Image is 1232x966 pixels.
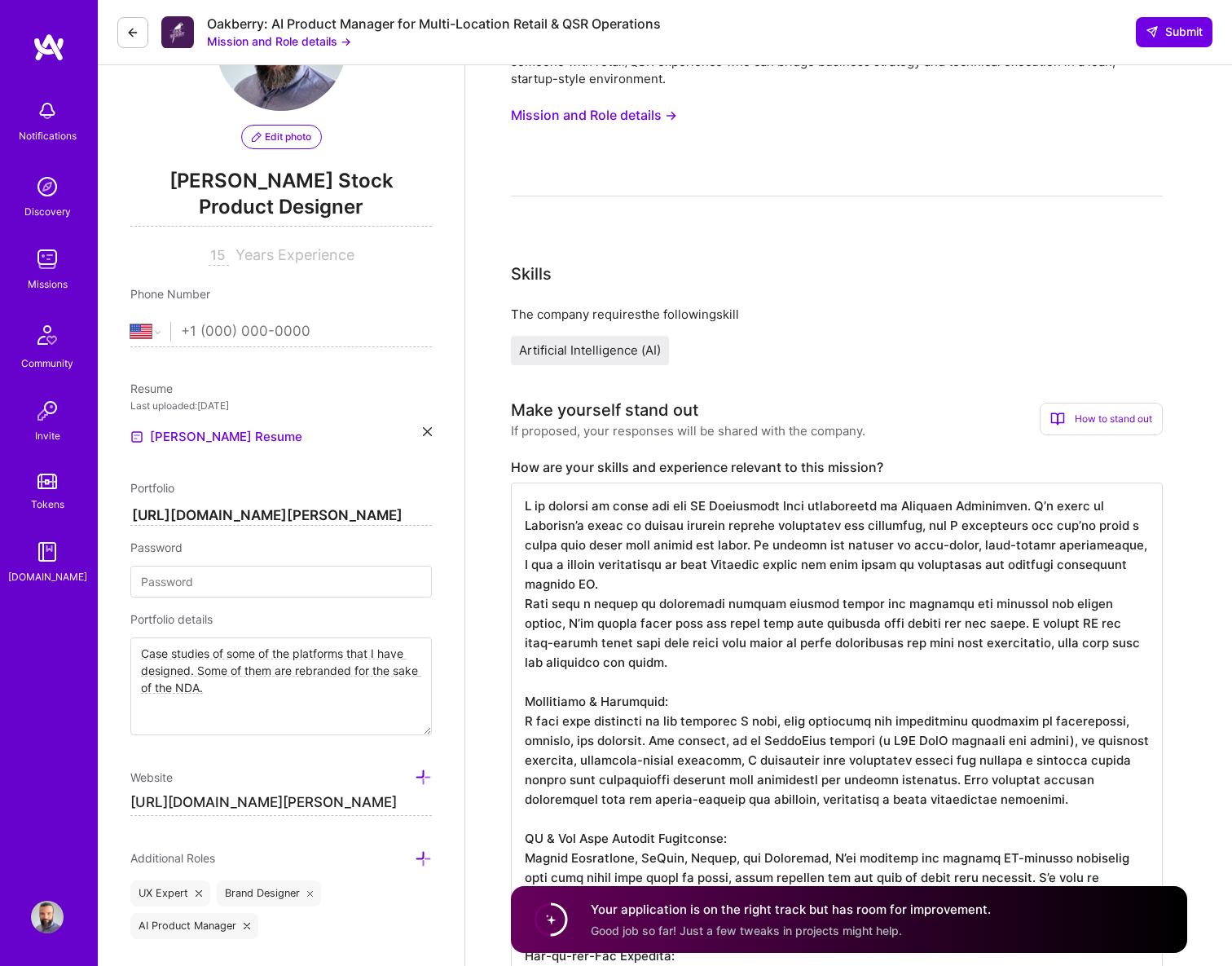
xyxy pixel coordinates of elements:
[181,308,432,355] input: +1 (000) 000-0000
[21,355,73,372] div: Community
[130,382,173,395] span: Resume
[1146,25,1159,38] i: icon SendLight
[511,262,552,286] div: Skills
[241,125,322,149] button: Edit photo
[31,901,64,933] img: User Avatar
[31,536,64,568] img: guide book
[130,430,143,443] img: Resume
[130,770,173,784] span: Website
[235,246,354,263] span: Years Experience
[31,243,64,276] img: teamwork
[511,422,865,439] div: If proposed, your responses will be shared with the company.
[209,246,229,266] input: XX
[1136,17,1212,46] div: null
[130,193,432,227] span: Product Designer
[35,427,60,444] div: Invite
[252,132,262,142] i: icon PencilPurple
[130,880,210,906] div: UX Expert
[31,395,64,427] img: Invite
[207,15,661,33] div: Oakberry: AI Product Manager for Multi-Location Retail & QSR Operations
[511,100,677,130] button: Mission and Role details →
[252,130,311,144] span: Edit photo
[27,901,68,933] a: User Avatar
[130,506,432,526] input: http://...
[130,851,215,865] span: Additional Roles
[130,566,432,598] input: Password
[591,901,991,918] h4: Your application is on the right track but has room for improvement.
[244,923,250,929] i: icon Close
[33,33,65,62] img: logo
[1050,412,1065,426] i: icon BookOpen
[511,459,1163,476] label: How are your skills and experience relevant to this mission?
[130,397,432,414] div: Last uploaded: [DATE]
[217,880,322,906] div: Brand Designer
[519,342,661,358] span: Artificial Intelligence (AI)
[31,95,64,127] img: bell
[130,169,432,193] span: [PERSON_NAME] Stock
[423,427,432,436] i: icon Close
[1136,17,1212,46] button: Submit
[207,33,351,50] button: Mission and Role details →
[591,923,902,937] span: Good job so far! Just a few tweaks in projects might help.
[130,287,210,301] span: Phone Number
[31,496,64,513] div: Tokens
[130,790,432,816] input: http://...
[31,170,64,203] img: discovery
[130,913,258,939] div: AI Product Manager
[130,637,432,735] textarea: Case studies of some of the platforms that I have designed. Some of them are rebranded for the sa...
[37,474,57,489] img: tokens
[161,16,194,48] img: Company Logo
[130,427,302,447] a: [PERSON_NAME] Resume
[130,539,432,556] div: Password
[8,568,87,585] div: [DOMAIN_NAME]
[130,481,174,495] span: Portfolio
[1040,403,1163,435] div: How to stand out
[511,306,1163,323] div: The company requires the following skill
[1146,24,1203,40] span: Submit
[511,398,698,422] div: Make yourself stand out
[196,890,202,897] i: icon Close
[130,611,432,628] div: Portfolio details
[126,26,139,39] i: icon LeftArrowDark
[19,127,77,144] div: Notifications
[24,203,71,220] div: Discovery
[307,890,314,897] i: icon Close
[28,276,68,293] div: Missions
[28,315,67,355] img: Community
